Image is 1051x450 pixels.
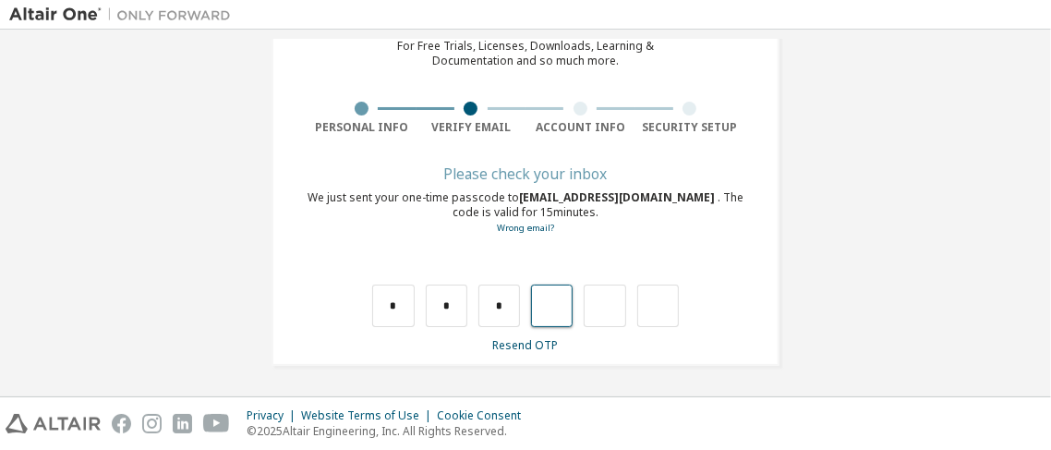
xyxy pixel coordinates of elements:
[247,408,301,423] div: Privacy
[112,414,131,433] img: facebook.svg
[417,120,526,135] div: Verify Email
[519,189,718,205] span: [EMAIL_ADDRESS][DOMAIN_NAME]
[307,190,744,236] div: We just sent your one-time passcode to . The code is valid for 15 minutes.
[525,120,635,135] div: Account Info
[6,414,101,433] img: altair_logo.svg
[203,414,230,433] img: youtube.svg
[635,120,745,135] div: Security Setup
[142,414,162,433] img: instagram.svg
[301,408,437,423] div: Website Terms of Use
[493,337,559,353] a: Resend OTP
[9,6,240,24] img: Altair One
[307,168,744,179] div: Please check your inbox
[437,408,532,423] div: Cookie Consent
[397,39,654,68] div: For Free Trials, Licenses, Downloads, Learning & Documentation and so much more.
[497,222,554,234] a: Go back to the registration form
[307,120,417,135] div: Personal Info
[247,423,532,439] p: © 2025 Altair Engineering, Inc. All Rights Reserved.
[173,414,192,433] img: linkedin.svg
